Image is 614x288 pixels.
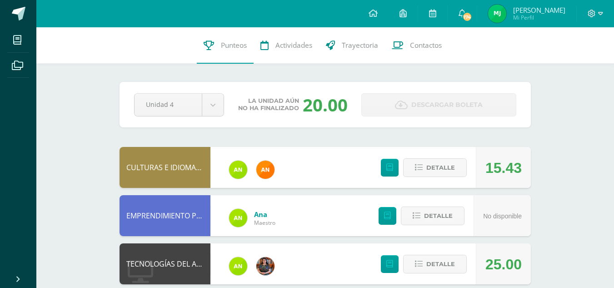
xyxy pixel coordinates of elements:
[238,97,299,112] span: La unidad aún no ha finalizado
[426,256,455,273] span: Detalle
[513,14,565,21] span: Mi Perfil
[385,27,449,64] a: Contactos
[256,161,275,179] img: fc6731ddebfef4a76f049f6e852e62c4.png
[303,93,348,116] div: 20.00
[120,195,210,236] div: EMPRENDIMIENTO PARA LA PRODUCTIVIDAD
[483,212,522,220] span: No disponible
[513,5,565,15] span: [PERSON_NAME]
[410,40,442,50] span: Contactos
[401,207,464,225] button: Detalle
[146,94,190,115] span: Unidad 4
[229,257,247,275] img: 122d7b7bf6a5205df466ed2966025dea.png
[135,94,224,116] a: Unidad 4
[221,40,247,50] span: Punteos
[254,210,275,219] a: Ana
[342,40,378,50] span: Trayectoria
[319,27,385,64] a: Trayectoria
[120,147,210,188] div: CULTURAS E IDIOMAS MAYAS, GARÍFUNA O XINCA
[275,40,312,50] span: Actividades
[229,209,247,227] img: 122d7b7bf6a5205df466ed2966025dea.png
[403,158,467,177] button: Detalle
[254,219,275,227] span: Maestro
[485,147,522,188] div: 15.43
[462,12,472,22] span: 174
[488,5,506,23] img: cd537a75a8fc0316964810807a439696.png
[424,207,453,224] span: Detalle
[197,27,254,64] a: Punteos
[411,94,483,116] span: Descargar boleta
[485,244,522,285] div: 25.00
[403,255,467,273] button: Detalle
[254,27,319,64] a: Actividades
[256,257,275,275] img: 60a759e8b02ec95d430434cf0c0a55c7.png
[120,243,210,284] div: TECNOLOGÍAS DEL APRENDIZAJE Y LA COMUNICACIÓN
[229,161,247,179] img: 122d7b7bf6a5205df466ed2966025dea.png
[426,159,455,176] span: Detalle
